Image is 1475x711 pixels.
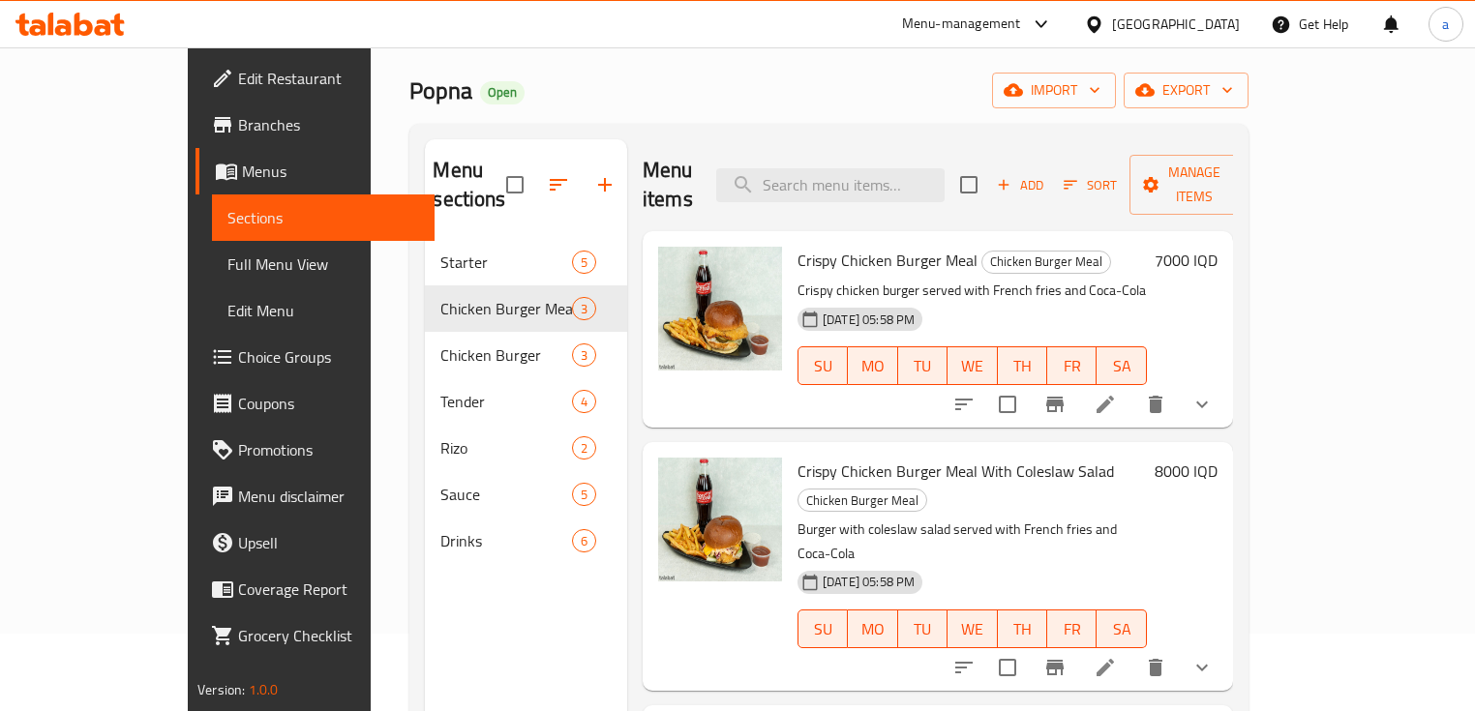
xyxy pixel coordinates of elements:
span: SA [1104,352,1138,380]
button: SU [798,609,848,648]
div: Sauce5 [425,471,627,518]
div: items [572,436,596,459]
a: Full Menu View [212,241,435,287]
span: Add item [989,170,1051,200]
span: WE [955,352,989,380]
span: Version: [197,677,245,702]
span: import [1008,78,1100,103]
span: Chicken Burger Meal [982,251,1110,273]
div: Chicken Burger Meal3 [425,285,627,332]
span: MO [856,615,889,643]
button: Branch-specific-item [1032,644,1078,691]
span: Sauce [440,483,571,506]
img: Crispy Chicken Burger Meal With Coleslaw Salad [658,458,782,581]
button: TU [898,346,948,385]
button: SA [1097,609,1146,648]
a: Edit Restaurant [196,55,435,102]
div: Menu-management [902,13,1021,36]
span: TH [1006,352,1039,380]
svg: Show Choices [1190,656,1214,679]
a: Choice Groups [196,334,435,380]
span: Branches [238,113,419,136]
a: Coupons [196,380,435,427]
input: search [716,168,945,202]
div: Tender [440,390,571,413]
span: WE [955,615,989,643]
a: Branches [196,102,435,148]
span: Chicken Burger Meal [440,297,571,320]
div: Rizo2 [425,425,627,471]
a: Edit Menu [212,287,435,334]
span: Sort [1064,174,1117,196]
span: Starter [440,251,571,274]
span: Sections [227,206,419,229]
button: MO [848,609,897,648]
a: Edit menu item [1094,656,1117,679]
div: Drinks6 [425,518,627,564]
a: Menus [196,148,435,194]
div: items [572,251,596,274]
span: Sort sections [535,162,582,208]
h2: Menu items [643,156,693,214]
div: items [572,390,596,413]
div: Drinks [440,529,571,552]
span: TU [906,615,940,643]
div: items [572,529,596,552]
span: export [1139,78,1233,103]
button: show more [1179,644,1225,691]
span: Upsell [238,531,419,554]
button: WE [948,346,997,385]
h6: 7000 IQD [1155,247,1218,274]
span: Chicken Burger [440,343,571,367]
span: Select to update [987,647,1028,688]
span: 4 [573,393,595,411]
button: SU [798,346,848,385]
span: Full Menu View [227,252,419,276]
span: Popna [409,69,472,112]
button: MO [848,346,897,385]
span: SA [1104,615,1138,643]
img: Crispy Chicken Burger Meal [658,247,782,370]
a: Promotions [196,427,435,473]
button: Add section [582,162,628,208]
button: TH [998,346,1047,385]
span: Edit Restaurant [238,67,419,90]
button: SA [1097,346,1146,385]
span: Crispy Chicken Burger Meal With Coleslaw Salad [798,457,1114,486]
a: Coverage Report [196,566,435,612]
button: delete [1132,381,1179,428]
div: Chicken Burger3 [425,332,627,378]
button: sort-choices [941,644,987,691]
button: TU [898,609,948,648]
button: show more [1179,381,1225,428]
div: items [572,343,596,367]
div: [GEOGRAPHIC_DATA] [1112,14,1240,35]
span: 3 [573,300,595,318]
span: Choice Groups [238,345,419,369]
span: Crispy Chicken Burger Meal [798,246,978,275]
div: Chicken Burger Meal [981,251,1111,274]
span: Grocery Checklist [238,624,419,647]
span: [DATE] 05:58 PM [815,311,922,329]
span: 1.0.0 [249,677,279,702]
span: Rizo [440,436,571,459]
div: Starter5 [425,239,627,285]
a: Sections [212,194,435,241]
span: Edit Menu [227,299,419,322]
button: sort-choices [941,381,987,428]
a: Grocery Checklist [196,612,435,659]
span: 3 [573,346,595,365]
span: a [1442,14,1449,35]
a: Menu disclaimer [196,473,435,519]
a: Edit menu item [1094,393,1117,416]
span: Menus [242,160,419,183]
span: Select to update [987,384,1028,425]
span: Menu disclaimer [238,485,419,508]
span: Open [480,84,525,101]
span: FR [1055,352,1089,380]
button: FR [1047,609,1097,648]
button: Add [989,170,1051,200]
